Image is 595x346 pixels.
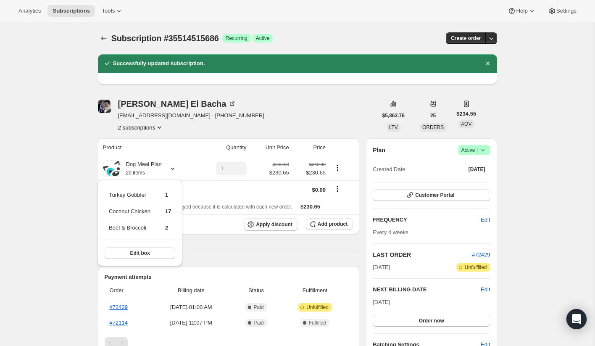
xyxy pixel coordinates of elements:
[461,121,471,127] span: AOV
[451,35,481,42] span: Create order
[256,221,292,228] span: Apply discount
[105,281,150,300] th: Order
[110,320,128,326] a: #72114
[472,251,490,259] button: #72429
[165,225,168,231] span: 2
[244,218,297,231] button: Apply discount
[566,309,587,329] div: Open Intercom Messenger
[152,319,230,327] span: [DATE] · 12:07 PM
[108,190,151,206] td: Turkey Gobbler
[373,229,408,235] span: Every 4 weeks
[126,170,145,176] small: 20 items
[331,184,344,193] button: Shipping actions
[309,162,326,167] small: $242.80
[196,138,249,157] th: Quantity
[469,166,485,173] span: [DATE]
[415,192,454,198] span: Customer Portal
[98,32,110,44] button: Subscriptions
[254,320,264,326] span: Paid
[373,165,405,174] span: Created Date
[292,138,328,157] th: Price
[273,162,289,167] small: $242.80
[373,299,390,305] span: [DATE]
[373,263,390,272] span: [DATE]
[373,189,490,201] button: Customer Portal
[481,285,490,294] button: Edit
[18,8,41,14] span: Analytics
[152,286,230,295] span: Billing date
[373,251,472,259] h2: LAST ORDER
[269,169,289,177] span: $230.65
[503,5,541,17] button: Help
[306,218,353,230] button: Add product
[389,124,398,130] span: LTV
[165,192,168,198] span: 1
[481,216,490,224] span: Edit
[103,161,120,176] img: product img
[165,208,171,214] span: 17
[226,35,247,42] span: Recurring
[430,112,436,119] span: 25
[461,146,487,154] span: Active
[373,216,481,224] h2: FREQUENCY
[463,164,490,175] button: [DATE]
[53,8,90,14] span: Subscriptions
[382,112,405,119] span: $5,863.76
[103,204,292,210] span: Sales tax (if applicable) is not displayed because it is calculated with each new order.
[377,110,410,121] button: $5,863.76
[130,250,150,256] span: Edit box
[300,203,320,210] span: $230.65
[118,100,237,108] div: [PERSON_NAME] El Bacha
[294,169,326,177] span: $230.65
[105,273,353,281] h2: Payment attempts
[516,8,527,14] span: Help
[97,5,128,17] button: Tools
[373,146,385,154] h2: Plan
[118,123,164,132] button: Product actions
[108,207,151,222] td: Coconut Chicken
[118,111,264,120] span: [EMAIL_ADDRESS][DOMAIN_NAME] · [PHONE_NUMBER]
[13,5,46,17] button: Analytics
[312,187,326,193] span: $0.00
[152,303,230,312] span: [DATE] · 01:00 AM
[373,315,490,327] button: Order now
[254,304,264,311] span: Paid
[422,124,444,130] span: ORDERS
[318,221,348,227] span: Add product
[477,147,478,153] span: |
[98,100,111,113] span: Abdallah El Bacha
[108,223,151,239] td: Beef & Broccoli
[446,32,486,44] button: Create order
[249,138,292,157] th: Unit Price
[476,213,495,227] button: Edit
[556,8,577,14] span: Settings
[543,5,582,17] button: Settings
[111,34,219,43] span: Subscription #35514515686
[465,264,487,271] span: Unfulfilled
[331,163,344,172] button: Product actions
[47,5,95,17] button: Subscriptions
[113,59,205,68] h2: Successfully updated subscription.
[373,285,481,294] h2: NEXT BILLING DATE
[306,304,329,311] span: Unfulfilled
[282,286,348,295] span: Fulfillment
[102,8,115,14] span: Tools
[120,160,162,177] div: Dog Meal Plan
[110,304,128,310] a: #72429
[105,247,175,259] button: Edit box
[482,58,494,69] button: Dismiss notification
[235,286,277,295] span: Status
[256,35,270,42] span: Active
[425,110,441,121] button: 25
[472,251,490,258] a: #72429
[456,110,476,118] span: $234.55
[98,138,196,157] th: Product
[309,320,326,326] span: Fulfilled
[419,317,444,324] span: Order now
